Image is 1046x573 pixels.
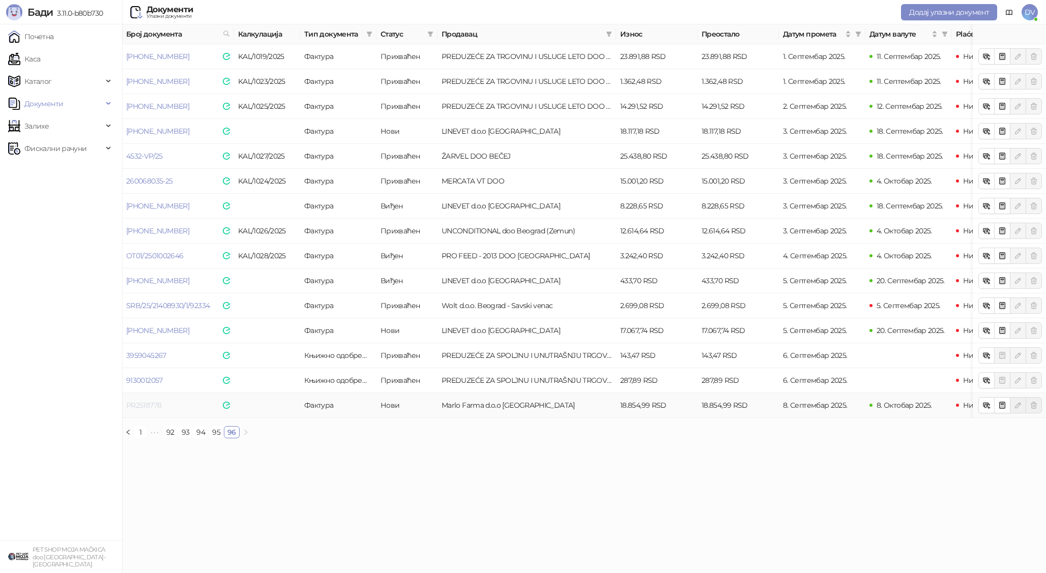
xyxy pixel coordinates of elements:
li: Претходна страна [122,426,134,438]
td: 25.438,80 RSD [616,144,698,169]
td: 23.891,88 RSD [616,44,698,69]
td: 1.362,48 RSD [616,69,698,94]
td: Прихваћен [376,169,438,194]
td: Фактура [300,268,376,293]
span: Није плаћено [963,401,1010,410]
a: 4532-VP/25 [126,152,163,161]
a: [PHONE_NUMBER] [126,102,189,111]
span: 11. Септембар 2025. [877,52,941,61]
span: Није плаћено [963,226,1010,235]
img: e-Faktura [223,252,230,259]
td: 14.291,52 RSD [616,94,698,119]
li: Претходних 5 Страна [147,426,163,438]
td: 23.891,88 RSD [698,44,779,69]
img: Logo [6,4,22,20]
td: KAL/1026/2025 [234,219,300,244]
a: 93 [179,427,193,438]
td: 2.699,08 RSD [616,293,698,318]
span: Залихе [24,116,49,136]
span: 20. Септембар 2025. [877,276,945,285]
span: filter [940,26,950,42]
td: Фактура [300,318,376,343]
td: 1. Септембар 2025. [779,69,865,94]
a: [PHONE_NUMBER] [126,226,189,235]
span: filter [427,31,433,37]
img: 64x64-companyLogo-9f44b8df-f022-41eb-b7d6-300ad218de09.png [8,547,28,567]
img: e-Faktura [223,78,230,85]
td: KAL/1019/2025 [234,44,300,69]
th: Износ [616,24,698,44]
span: Датум промета [783,28,843,40]
td: 4. Септембар 2025. [779,244,865,268]
span: 18. Септембар 2025. [877,127,943,136]
td: 3. Септембар 2025. [779,219,865,244]
td: 3.242,40 RSD [616,244,698,268]
a: 96 [224,427,239,438]
td: KAL/1028/2025 [234,244,300,268]
span: 4. Октобар 2025. [877,176,932,186]
span: filter [942,31,948,37]
span: Документи [24,94,63,114]
span: Тип документа [304,28,362,40]
a: SRB/25/21408930/1/92334 [126,301,210,310]
td: 18.117,18 RSD [616,119,698,144]
img: Ulazni dokumenti [130,6,142,18]
td: 15.001,20 RSD [698,169,779,194]
td: ŽARVEL DOO BEČEJ [438,144,616,169]
span: Није плаћено [963,127,1010,136]
td: Marlo Farma d.o.o BEOGRAD [438,393,616,418]
td: PREDUZEĆE ZA TRGOVINU I USLUGE LETO DOO BEOGRAD (ZEMUN) [438,44,616,69]
span: 18. Септембар 2025. [877,201,943,210]
td: 14.291,52 RSD [698,94,779,119]
img: e-Faktura [223,377,230,384]
td: 287,89 RSD [616,368,698,393]
td: 8. Септембар 2025. [779,393,865,418]
img: e-Faktura [223,128,230,135]
td: 25.438,80 RSD [698,144,779,169]
span: Фискални рачуни [24,138,86,159]
td: 12.614,64 RSD [698,219,779,244]
img: e-Faktura [223,103,230,110]
td: Нови [376,393,438,418]
th: Преостало [698,24,779,44]
span: right [243,429,249,435]
span: 4. Октобар 2025. [877,226,932,235]
td: Фактура [300,119,376,144]
td: Фактура [300,169,376,194]
a: OT01/2501002646 [126,251,183,260]
img: e-Faktura [223,177,230,185]
li: 96 [224,426,240,438]
td: Прихваћен [376,219,438,244]
td: UNCONDITIONAL doo Beograd (Zemun) [438,219,616,244]
li: Следећа страна [240,426,252,438]
td: 3. Септембар 2025. [779,169,865,194]
span: DV [1022,4,1038,20]
td: 5. Септембар 2025. [779,268,865,293]
td: KAL/1025/2025 [234,94,300,119]
a: 92 [163,427,178,438]
td: PREDUZEĆE ZA SPOLJNU I UNUTRAŠNJU TRGOVINU I USLUGE NELT CO. DOO DOBANOVCI [438,368,616,393]
td: Виђен [376,268,438,293]
a: Каса [8,49,40,69]
img: e-Faktura [223,153,230,160]
th: Број документа [122,24,234,44]
td: 1.362,48 RSD [698,69,779,94]
td: Прихваћен [376,69,438,94]
td: Прихваћен [376,293,438,318]
th: Тип документа [300,24,376,44]
td: 8.228,65 RSD [616,194,698,219]
span: 4. Октобар 2025. [877,251,932,260]
td: 143,47 RSD [616,343,698,368]
span: 3.11.0-b80b730 [53,9,103,18]
span: Није плаћено [963,152,1010,161]
a: [PHONE_NUMBER] [126,127,189,136]
span: filter [855,31,861,37]
td: Виђен [376,244,438,268]
td: 8.228,65 RSD [698,194,779,219]
span: Није плаћено [963,77,1010,86]
td: 433,70 RSD [616,268,698,293]
td: 1. Септембар 2025. [779,44,865,69]
td: 3. Септембар 2025. [779,144,865,169]
td: Виђен [376,194,438,219]
a: [PHONE_NUMBER] [126,77,189,86]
